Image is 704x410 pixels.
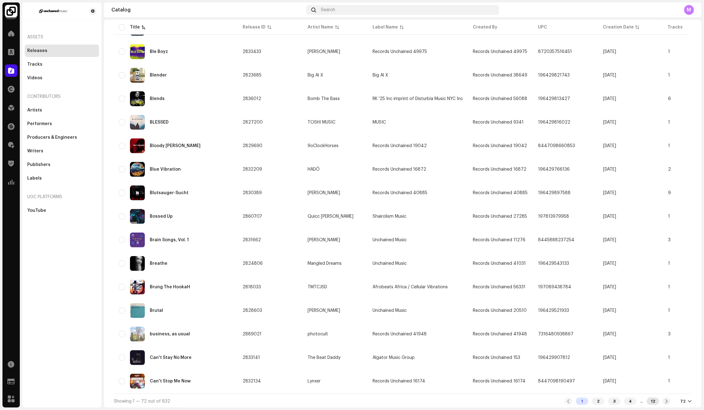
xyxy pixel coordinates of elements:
span: Showing 1 — 72 out of 832 [114,399,170,403]
div: 1 [576,398,588,405]
div: Blutsauger-Sucht [150,191,188,195]
div: The Beat Daddy [308,355,340,360]
div: 3 [608,398,620,405]
span: 2828603 [243,308,262,313]
span: Afrobeats Africa / Cellular Vibrations [373,285,448,289]
span: 196429543133 [538,261,569,266]
div: 2 [592,398,604,405]
span: Lynxer [308,379,363,383]
div: Videos [27,76,42,81]
div: Quicc [PERSON_NAME] [308,214,353,219]
span: 3 [668,238,671,242]
span: 8445888237254 [538,238,574,242]
div: Releases [27,48,47,53]
span: Records Unchained 41948 [473,332,527,336]
div: Tracks [27,62,42,67]
re-m-nav-item: Labels [25,172,99,185]
div: M [684,5,694,15]
span: May 30, 2025 [603,379,616,383]
span: TOSHI MUSIC [308,120,363,124]
div: Lynxer [308,379,321,383]
span: Unchained Music [373,238,407,242]
div: Brung The HookaH [150,285,190,289]
span: 2832209 [243,167,262,172]
span: TMTCJSD [308,285,363,289]
span: Mangled Dreams [308,261,363,266]
span: Leah Irby [308,238,363,242]
span: Kwasi Nimako [308,50,363,54]
img: 151ec6a2-a91d-430f-b236-93a936f35f32 [130,256,145,271]
span: 2833433 [243,50,261,54]
img: e5c1e536-0b4b-48c9-8b6e-c31d4acefd49 [130,185,145,200]
span: 1 [668,261,670,266]
img: 2b919fd5-fd55-42f6-bc10-eed75eeeb075 [130,91,145,106]
span: 2833141 [243,355,260,360]
img: 3491ec98-3e77-43e0-b3a0-a76889c0e026 [5,5,17,17]
div: Contributors [25,89,99,104]
div: Bomb The Bass [308,97,340,101]
img: 089f235c-aab8-4e96-91ea-2350dc926f2d [130,115,145,130]
span: May 30, 2025 [603,120,616,124]
div: [PERSON_NAME] [308,50,340,54]
div: Mangled Dreams [308,261,342,266]
span: Records Unchained 41948 [373,332,427,336]
re-a-nav-header: Assets [25,30,99,45]
re-m-nav-item: Publishers [25,159,99,171]
div: Ble Boyz [150,50,168,54]
span: MUSIC [373,120,386,124]
span: Unchained Music [373,308,407,313]
div: TMTCJSD [308,285,327,289]
span: May 30, 2025 [603,191,616,195]
div: Catalog [111,7,304,12]
span: 2831662 [243,238,261,242]
span: Big Al X [308,73,363,77]
re-m-nav-item: Artists [25,104,99,116]
span: Records Unchained 38649 [473,73,527,77]
div: 9oClockHorses [308,144,339,148]
img: 808b6e53-ac9c-43f7-9dbf-d104652f99bf [130,350,145,365]
span: 196429907812 [538,355,570,360]
div: 72 [680,399,685,404]
span: Records Unchained 49975 [373,50,427,54]
span: Records Unchained 11276 [473,238,525,242]
span: 8447098190497 [538,379,575,383]
div: Labels [27,176,42,181]
img: d77b2054-010f-4387-9dc7-39f7e650e6ac [130,327,145,342]
div: Release ID [243,24,266,30]
span: Unchained Music [373,261,407,266]
div: Blue Vibration [150,167,181,172]
span: May 30, 2025 [603,261,616,266]
span: Records Unchained 41031 [473,261,526,266]
span: 2824806 [243,261,263,266]
div: Brutal [150,308,163,313]
span: Jun 25, 2025 [603,332,616,336]
span: 2889021 [243,332,261,336]
span: 1 [668,379,670,383]
div: 4 [624,398,637,405]
span: 1 [668,120,670,124]
span: Bomb The Bass [308,97,363,101]
span: HADŌ [308,167,363,172]
span: May 30, 2025 [603,144,616,148]
div: [PERSON_NAME] [308,238,340,242]
img: 6cf2e475-5c51-424c-9d28-9ab7ba70889c [130,138,145,153]
span: 2830389 [243,191,262,195]
span: May 30, 2025 [603,73,616,77]
span: Records Unchained 16872 [373,167,426,172]
span: 197813979958 [538,214,569,219]
div: Bossed Up [150,214,173,219]
span: 2829690 [243,144,262,148]
span: May 30, 2025 [603,167,616,172]
span: 1 [668,285,670,289]
re-m-nav-item: Videos [25,72,99,84]
span: 2 [668,167,671,172]
img: 1c7e819d-690e-4fcf-a2f3-fa08931ca555 [130,233,145,247]
span: Records Unchained 19042 [373,144,427,148]
span: 197089438784 [538,285,571,289]
span: 196429813427 [538,97,570,101]
img: eee2af94-8913-40ee-97fd-d59c49f53cad [130,68,145,83]
span: Records Unchained 40885 [473,191,528,195]
re-a-nav-header: UGC Platforms [25,190,99,204]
